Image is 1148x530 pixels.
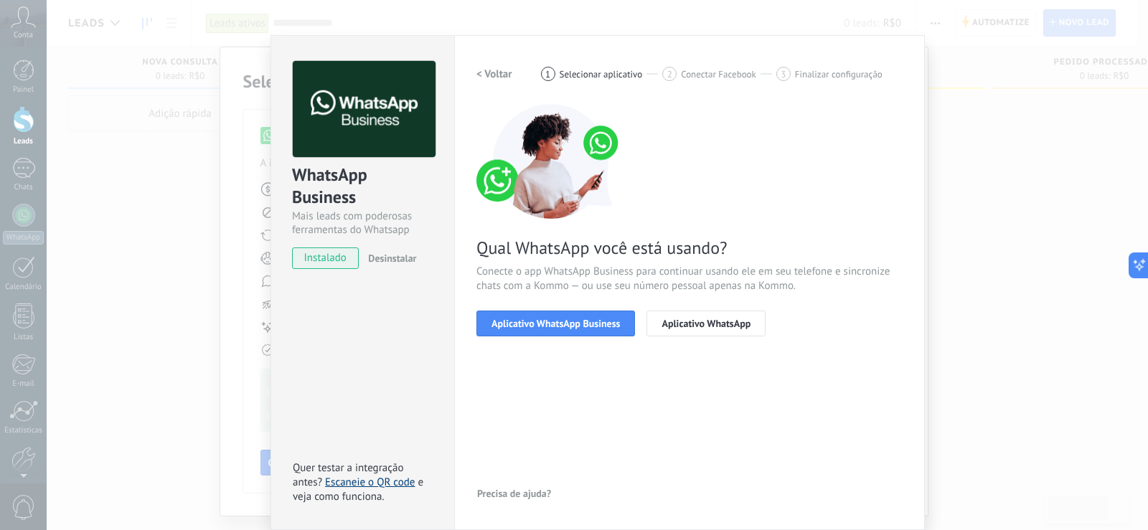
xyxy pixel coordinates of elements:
span: Conecte o app WhatsApp Business para continuar usando ele em seu telefone e sincronize chats com ... [476,265,903,293]
button: Aplicativo WhatsApp Business [476,311,635,336]
span: 2 [667,68,672,80]
span: Conectar Facebook [681,69,756,80]
button: Desinstalar [362,247,416,269]
span: Quer testar a integração antes? [293,461,403,489]
span: Desinstalar [368,252,416,265]
span: Selecionar aplicativo [560,69,643,80]
button: Aplicativo WhatsApp [646,311,766,336]
button: Precisa de ajuda? [476,483,552,504]
span: 3 [781,68,786,80]
span: 1 [545,68,550,80]
span: Aplicativo WhatsApp Business [491,318,620,328]
div: Mais leads com poderosas ferramentas do Whatsapp [292,209,433,237]
img: logo_main.png [293,61,436,158]
a: Escaneie o QR code [325,475,415,489]
span: Finalizar configuração [795,69,883,80]
img: connect number [476,104,627,219]
span: Precisa de ajuda? [477,488,551,498]
h2: < Voltar [476,67,512,81]
span: e veja como funciona. [293,475,423,503]
div: WhatsApp Business [292,164,433,209]
span: instalado [293,247,358,269]
button: < Voltar [476,61,512,87]
span: Qual WhatsApp você está usando? [476,237,903,259]
span: Aplicativo WhatsApp [662,318,751,328]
